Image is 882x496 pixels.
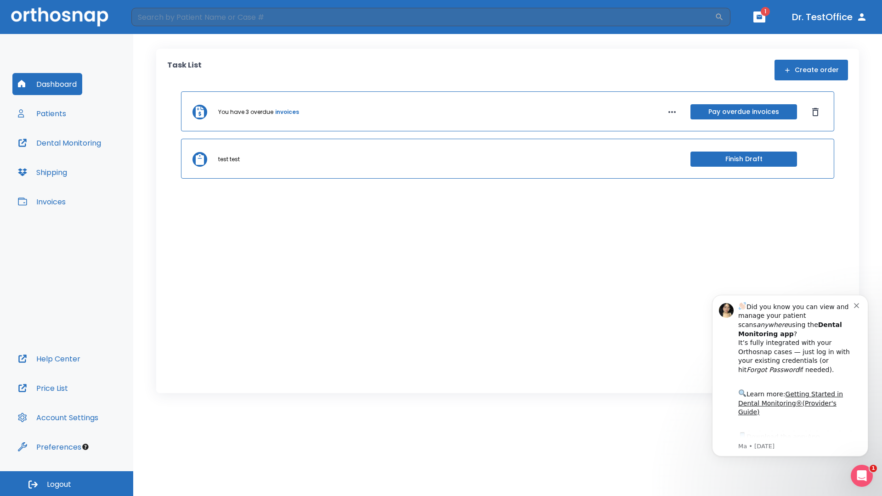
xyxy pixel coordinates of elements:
[12,161,73,183] button: Shipping
[12,377,73,399] button: Price List
[851,465,873,487] iframe: Intercom live chat
[12,436,87,458] button: Preferences
[40,150,156,197] div: Download the app: | ​ Let us know if you need help getting started!
[698,281,882,471] iframe: Intercom notifications message
[47,479,71,490] span: Logout
[870,465,877,472] span: 1
[788,9,871,25] button: Dr. TestOffice
[40,152,122,169] a: App Store
[131,8,715,26] input: Search by Patient Name or Case #
[12,73,82,95] button: Dashboard
[761,7,770,16] span: 1
[275,108,299,116] a: invoices
[12,348,86,370] button: Help Center
[218,155,240,163] p: test test
[81,443,90,451] div: Tooltip anchor
[775,60,848,80] button: Create order
[167,60,202,80] p: Task List
[40,161,156,169] p: Message from Ma, sent 1w ago
[12,406,104,428] button: Account Settings
[808,105,823,119] button: Dismiss
[690,104,797,119] button: Pay overdue invoices
[12,132,107,154] button: Dental Monitoring
[156,20,163,27] button: Dismiss notification
[12,191,71,213] button: Invoices
[690,152,797,167] button: Finish Draft
[11,7,108,26] img: Orthosnap
[12,102,72,124] button: Patients
[218,108,273,116] p: You have 3 overdue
